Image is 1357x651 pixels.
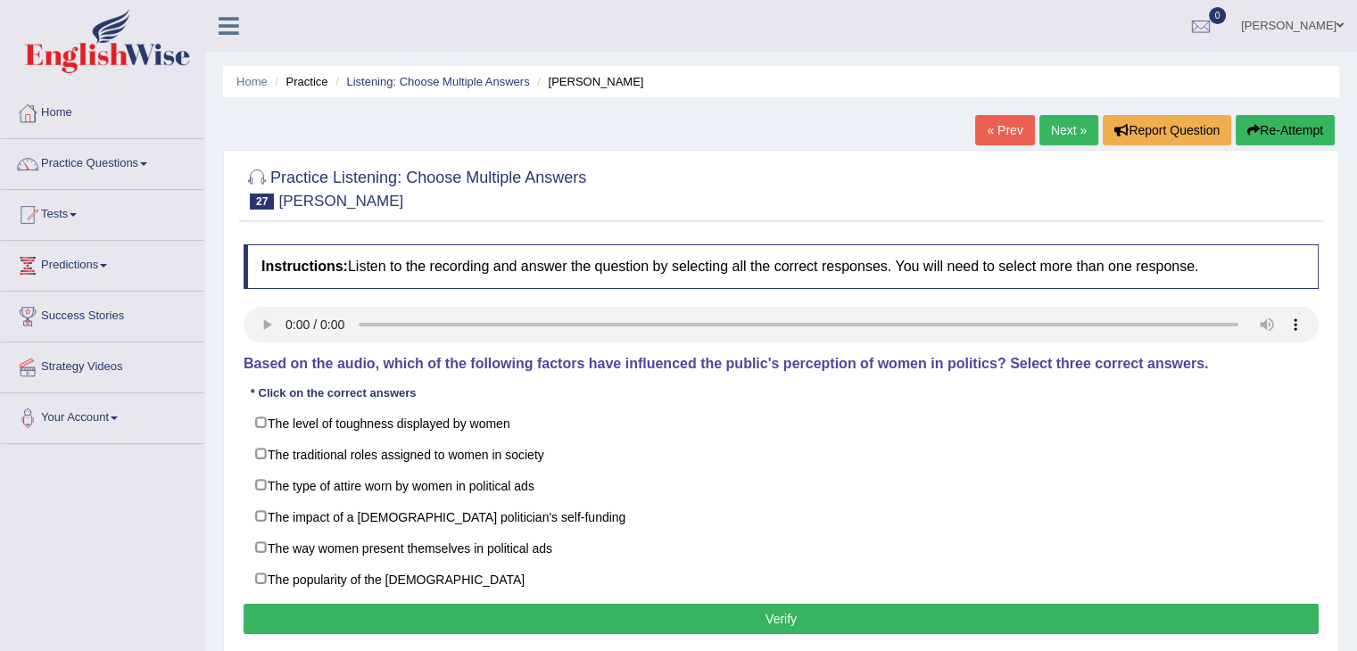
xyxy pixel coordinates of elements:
a: Predictions [1,241,204,285]
li: [PERSON_NAME] [533,73,643,90]
label: The type of attire worn by women in political ads [244,469,1319,501]
button: Re-Attempt [1236,115,1335,145]
label: The traditional roles assigned to women in society [244,438,1319,470]
li: Practice [270,73,327,90]
label: The way women present themselves in political ads [244,532,1319,564]
label: The level of toughness displayed by women [244,407,1319,439]
span: 27 [250,194,274,210]
b: Instructions: [261,259,348,274]
a: Next » [1039,115,1098,145]
h4: Listen to the recording and answer the question by selecting all the correct responses. You will ... [244,244,1319,289]
a: Listening: Choose Multiple Answers [346,75,529,88]
a: « Prev [975,115,1034,145]
label: The popularity of the [DEMOGRAPHIC_DATA] [244,563,1319,595]
span: 0 [1209,7,1227,24]
h2: Practice Listening: Choose Multiple Answers [244,165,586,210]
a: Home [1,88,204,133]
a: Home [236,75,268,88]
div: * Click on the correct answers [244,384,423,401]
small: [PERSON_NAME] [278,193,403,210]
a: Strategy Videos [1,342,204,387]
label: The impact of a [DEMOGRAPHIC_DATA] politician's self-funding [244,500,1319,532]
button: Report Question [1103,115,1231,145]
a: Your Account [1,393,204,438]
a: Tests [1,190,204,235]
a: Practice Questions [1,139,204,184]
a: Success Stories [1,292,204,336]
h4: Based on the audio, which of the following factors have influenced the public's perception of wom... [244,356,1319,372]
button: Verify [244,604,1319,634]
